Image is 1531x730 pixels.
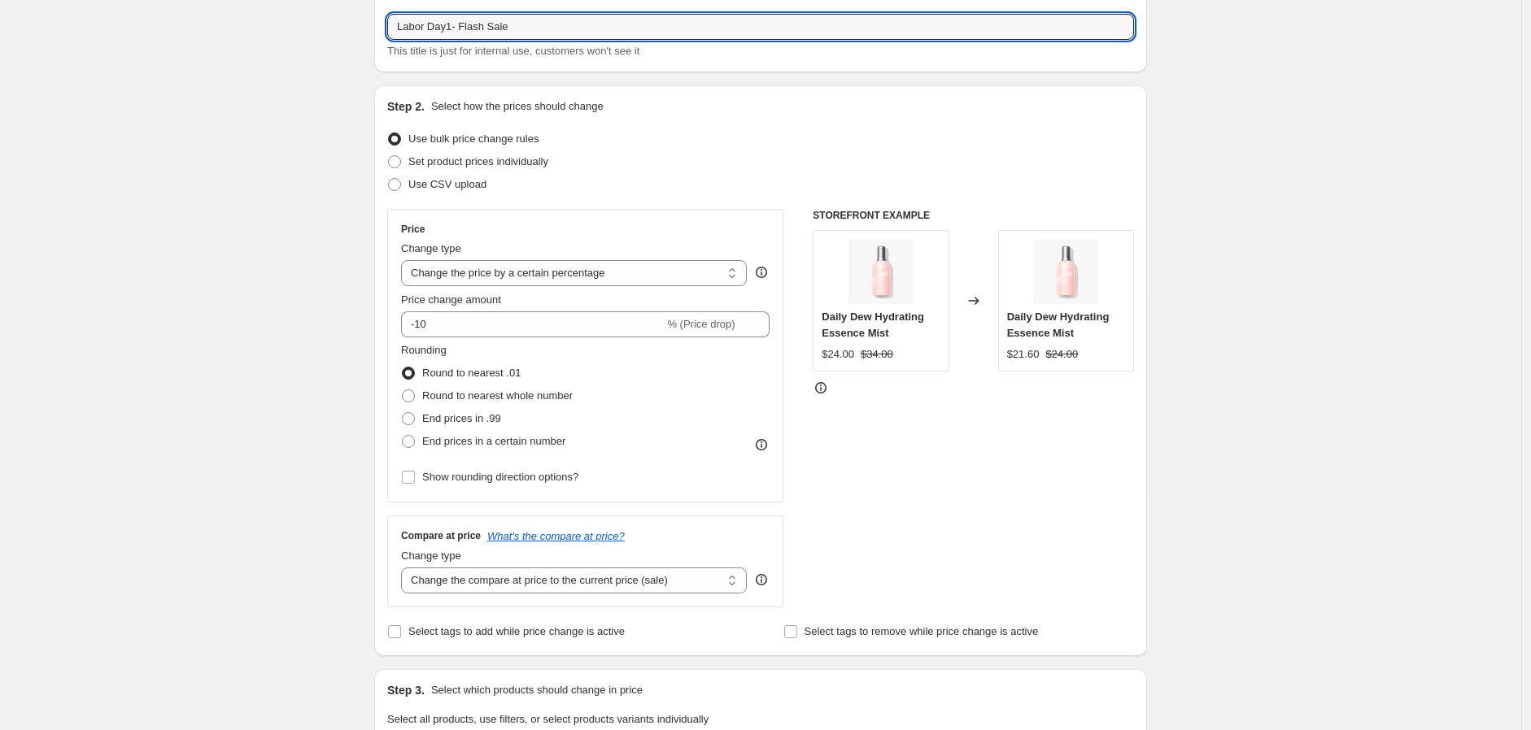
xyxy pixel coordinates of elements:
div: $24.00 [822,346,854,363]
span: End prices in a certain number [422,435,565,447]
h2: Step 2. [387,98,425,115]
img: dailydew_thumb_ee56c5a9-a320-469e-93f2-d6b70af93e03_80x.jpg [848,239,914,304]
span: End prices in .99 [422,412,501,424]
div: help [753,264,770,280]
span: Price change amount [401,293,501,306]
span: Change type [401,550,461,562]
h6: STOREFRONT EXAMPLE [813,209,1134,222]
span: Set product prices individually [408,155,548,167]
span: Select tags to remove while price change is active [805,625,1039,637]
strike: $24.00 [1045,346,1078,363]
p: Select which products should change in price [431,682,643,698]
span: Select tags to add while price change is active [408,625,625,637]
span: % (Price drop) [667,318,735,330]
img: dailydew_thumb_ee56c5a9-a320-469e-93f2-d6b70af93e03_80x.jpg [1033,239,1098,304]
span: Daily Dew Hydrating Essence Mist [1007,311,1110,339]
span: Round to nearest .01 [422,367,521,379]
span: Daily Dew Hydrating Essence Mist [822,311,924,339]
input: -15 [401,311,664,337]
div: help [753,571,770,588]
span: Show rounding direction options? [422,471,578,483]
span: This title is just for internal use, customers won't see it [387,45,639,57]
h3: Compare at price [401,529,481,542]
span: Round to nearest whole number [422,389,573,402]
p: Select how the prices should change [431,98,604,115]
span: Change type [401,242,461,254]
input: 30% off holiday sale [387,14,1134,40]
h3: Price [401,223,425,236]
h2: Step 3. [387,682,425,698]
strike: $34.00 [861,346,893,363]
span: Use bulk price change rules [408,133,539,145]
span: Use CSV upload [408,178,486,190]
span: Select all products, use filters, or select products variants individually [387,713,709,725]
span: Rounding [401,344,447,356]
button: What's the compare at price? [487,530,625,542]
div: $21.60 [1007,346,1040,363]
